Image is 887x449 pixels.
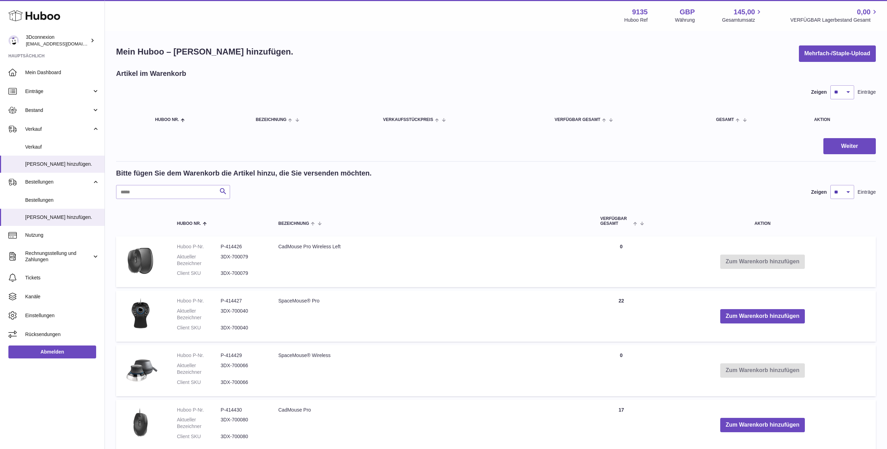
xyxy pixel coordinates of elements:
[221,308,264,321] dd: 3DX-700040
[221,325,264,331] dd: 3DX-700040
[221,298,264,304] dd: P-414427
[25,250,92,263] span: Rechnungsstellung und Zahlungen
[177,221,201,226] span: Huboo Nr.
[790,7,879,23] a: 0,00 VERFÜGBAR Lagerbestand Gesamt
[593,345,649,396] td: 0
[25,161,99,168] span: [PERSON_NAME] hinzufügen.
[177,416,221,430] dt: Aktueller Bezeichner
[221,379,264,386] dd: 3DX-700066
[858,89,876,95] span: Einträge
[811,89,827,95] label: Zeigen
[25,69,99,76] span: Mein Dashboard
[814,117,869,122] div: Aktion
[123,352,158,387] img: SpaceMouse® Wireless
[722,17,763,23] span: Gesamtumsatz
[116,69,186,78] h2: Artikel im Warenkorb
[25,179,92,185] span: Bestellungen
[624,17,648,23] div: Huboo Ref
[177,270,221,277] dt: Client SKU
[680,7,695,17] strong: GBP
[790,17,879,23] span: VERFÜGBAR Lagerbestand Gesamt
[177,298,221,304] dt: Huboo P-Nr.
[177,308,221,321] dt: Aktueller Bezeichner
[593,236,649,287] td: 0
[858,189,876,195] span: Einträge
[278,221,309,226] span: Bezeichnung
[649,209,876,233] th: Aktion
[116,46,293,57] h1: Mein Huboo – [PERSON_NAME] hinzufügen.
[177,407,221,413] dt: Huboo P-Nr.
[720,309,805,323] button: Zum Warenkorb hinzufügen
[383,117,433,122] span: Verkaufsstückpreis
[823,138,876,155] button: Weiter
[593,291,649,342] td: 22
[25,275,99,281] span: Tickets
[123,407,158,442] img: CadMouse Pro
[632,7,648,17] strong: 9135
[256,117,286,122] span: Bezeichnung
[8,35,19,46] img: order_eu@3dconnexion.com
[25,331,99,338] span: Rücksendungen
[25,126,92,133] span: Verkauf
[177,254,221,267] dt: Aktueller Bezeichner
[221,352,264,359] dd: P-414429
[25,232,99,238] span: Nutzung
[799,45,876,62] button: Mehrfach-/Staple-Upload
[25,144,99,150] span: Verkauf
[811,189,827,195] label: Zeigen
[177,325,221,331] dt: Client SKU
[123,298,158,333] img: SpaceMouse® Pro
[600,216,631,226] span: VERFÜGBAR Gesamt
[221,416,264,430] dd: 3DX-700080
[177,433,221,440] dt: Client SKU
[271,236,593,287] td: CadMouse Pro Wireless Left
[221,270,264,277] dd: 3DX-700079
[722,7,763,23] a: 145,00 Gesamtumsatz
[221,254,264,267] dd: 3DX-700079
[25,107,92,114] span: Bestand
[177,352,221,359] dt: Huboo P-Nr.
[271,345,593,396] td: SpaceMouse® Wireless
[155,117,179,122] span: Huboo Nr.
[25,312,99,319] span: Einstellungen
[177,362,221,376] dt: Aktueller Bezeichner
[25,214,99,221] span: [PERSON_NAME] hinzufügen.
[675,17,695,23] div: Währung
[555,117,600,122] span: VERFÜGBAR Gesamt
[271,291,593,342] td: SpaceMouse® Pro
[221,243,264,250] dd: P-414426
[25,197,99,204] span: Bestellungen
[720,418,805,432] button: Zum Warenkorb hinzufügen
[221,362,264,376] dd: 3DX-700066
[25,293,99,300] span: Kanäle
[857,7,871,17] span: 0,00
[123,243,158,278] img: CadMouse Pro Wireless Left
[177,379,221,386] dt: Client SKU
[221,433,264,440] dd: 3DX-700080
[734,7,755,17] span: 145,00
[8,345,96,358] a: Abmelden
[26,34,89,47] div: 3Dconnexion
[25,88,92,95] span: Einträge
[177,243,221,250] dt: Huboo P-Nr.
[26,41,103,47] span: [EMAIL_ADDRESS][DOMAIN_NAME]
[116,169,372,178] h2: Bitte fügen Sie dem Warenkorb die Artikel hinzu, die Sie versenden möchten.
[221,407,264,413] dd: P-414430
[716,117,734,122] span: Gesamt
